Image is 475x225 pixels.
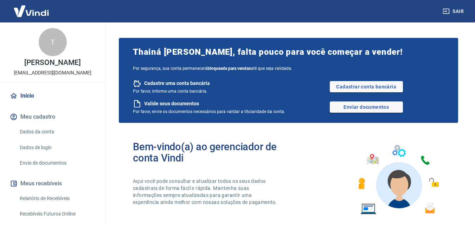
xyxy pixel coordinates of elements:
span: Valide seus documentos [144,100,199,107]
a: Recebíveis Futuros Online [17,207,97,221]
b: bloqueada para vendas [207,66,251,71]
button: Meu cadastro [8,109,97,125]
a: Enviar documentos [330,101,403,113]
span: Por segurança, sua conta permanecerá até que seja validada. [133,66,444,71]
span: Cadastre uma conta bancária [144,80,210,87]
p: [PERSON_NAME] [24,59,81,66]
a: Cadastrar conta bancária [330,81,403,92]
button: Meus recebíveis [8,176,97,191]
img: Vindi [8,0,54,22]
span: Thainá [PERSON_NAME], falta pouco para você começar a vender! [133,46,444,58]
a: Dados da conta [17,125,97,139]
span: Por favor, informe uma conta bancária. [133,89,207,94]
img: Imagem de um avatar masculino com diversos icones exemplificando as funcionalidades do gerenciado... [352,141,444,219]
a: Envio de documentos [17,156,97,170]
button: Sair [441,5,467,18]
p: [EMAIL_ADDRESS][DOMAIN_NAME] [14,69,91,77]
div: T [39,28,67,56]
span: Por favor, envie os documentos necessários para validar a titularidade da conta. [133,109,285,114]
p: Aqui você pode consultar e atualizar todos os seus dados cadastrais de forma fácil e rápida. Mant... [133,178,278,206]
a: Dados de login [17,140,97,155]
h2: Bem-vindo(a) ao gerenciador de conta Vindi [133,141,289,164]
a: Relatório de Recebíveis [17,191,97,206]
a: Início [8,88,97,104]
